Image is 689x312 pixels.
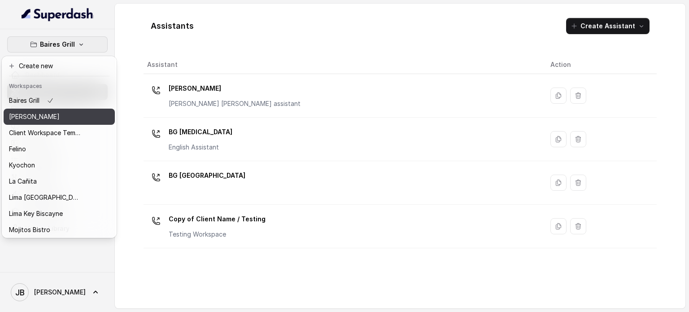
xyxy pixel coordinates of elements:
[9,160,35,171] p: Kyochon
[9,176,37,187] p: La Cañita
[2,56,117,238] div: Baires Grill
[9,111,60,122] p: [PERSON_NAME]
[40,39,75,50] p: Baires Grill
[9,192,81,203] p: Lima [GEOGRAPHIC_DATA]
[4,78,115,92] header: Workspaces
[4,58,115,74] button: Create new
[9,144,26,154] p: Felino
[9,95,39,106] p: Baires Grill
[9,127,81,138] p: Client Workspace Template
[7,36,108,53] button: Baires Grill
[9,208,63,219] p: Lima Key Biscayne
[9,224,50,235] p: Mojitos Bistro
